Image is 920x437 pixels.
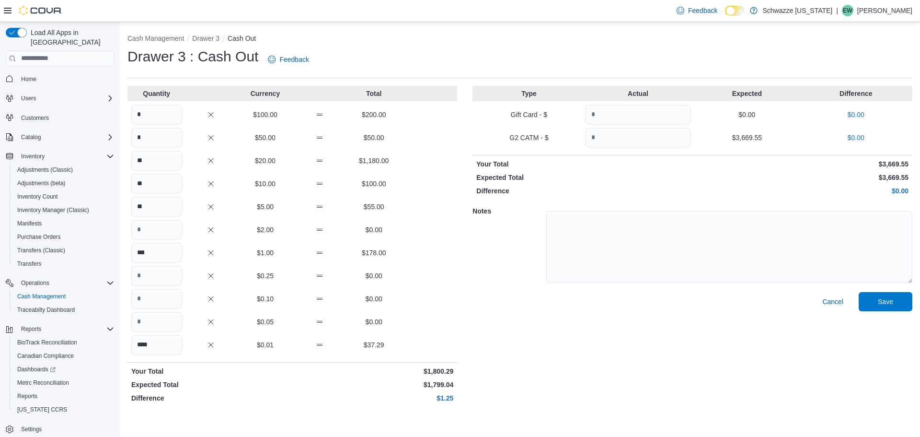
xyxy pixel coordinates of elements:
[694,133,799,142] p: $3,669.55
[842,5,853,16] div: Ehren Wood
[131,289,182,308] input: Quantity
[476,186,690,196] p: Difference
[17,112,114,124] span: Customers
[2,276,118,290] button: Operations
[131,380,290,390] p: Expected Total
[131,335,182,354] input: Quantity
[349,89,399,98] p: Total
[13,204,114,216] span: Inventory Manager (Classic)
[17,424,46,435] a: Settings
[240,110,290,119] p: $100.00
[349,110,399,119] p: $200.00
[13,377,73,389] a: Metrc Reconciliation
[694,89,799,98] p: Expected
[17,131,45,143] button: Catalog
[17,423,114,435] span: Settings
[21,133,41,141] span: Catalog
[476,173,690,182] p: Expected Total
[27,28,114,47] span: Load All Apps in [GEOGRAPHIC_DATA]
[10,177,118,190] button: Adjustments (beta)
[17,233,61,241] span: Purchase Orders
[476,89,581,98] p: Type
[13,404,71,415] a: [US_STATE] CCRS
[21,75,36,83] span: Home
[127,47,258,66] h1: Drawer 3 : Cash Out
[2,322,118,336] button: Reports
[10,303,118,317] button: Traceabilty Dashboard
[131,151,182,170] input: Quantity
[279,55,309,64] span: Feedback
[21,94,36,102] span: Users
[13,218,46,229] a: Manifests
[294,393,453,403] p: $1.25
[13,350,114,362] span: Canadian Compliance
[476,133,581,142] p: G2 CATM - $
[17,179,66,187] span: Adjustments (beta)
[240,89,290,98] p: Currency
[859,292,912,311] button: Save
[240,133,290,142] p: $50.00
[240,156,290,165] p: $20.00
[17,193,58,201] span: Inventory Count
[694,110,799,119] p: $0.00
[10,203,118,217] button: Inventory Manager (Classic)
[836,5,838,16] p: |
[13,177,114,189] span: Adjustments (beta)
[17,166,73,174] span: Adjustments (Classic)
[476,159,690,169] p: Your Total
[13,390,41,402] a: Reports
[804,133,908,142] p: $0.00
[349,271,399,281] p: $0.00
[586,128,690,147] input: Quantity
[10,390,118,403] button: Reports
[349,248,399,258] p: $178.00
[10,403,118,416] button: [US_STATE] CCRS
[17,339,77,346] span: BioTrack Reconciliation
[13,390,114,402] span: Reports
[17,352,74,360] span: Canadian Compliance
[131,366,290,376] p: Your Total
[13,404,114,415] span: Washington CCRS
[240,248,290,258] p: $1.00
[13,164,114,176] span: Adjustments (Classic)
[586,89,690,98] p: Actual
[349,225,399,235] p: $0.00
[17,277,114,289] span: Operations
[131,105,182,124] input: Quantity
[13,337,114,348] span: BioTrack Reconciliation
[349,340,399,350] p: $37.29
[13,164,77,176] a: Adjustments (Classic)
[17,151,48,162] button: Inventory
[17,151,114,162] span: Inventory
[131,174,182,193] input: Quantity
[131,197,182,216] input: Quantity
[17,366,56,373] span: Dashboards
[13,258,114,270] span: Transfers
[349,294,399,304] p: $0.00
[13,177,69,189] a: Adjustments (beta)
[13,304,79,316] a: Traceabilty Dashboard
[13,364,114,375] span: Dashboards
[2,72,118,86] button: Home
[21,425,42,433] span: Settings
[21,279,49,287] span: Operations
[240,202,290,212] p: $5.00
[878,297,893,307] span: Save
[688,6,717,15] span: Feedback
[13,204,93,216] a: Inventory Manager (Classic)
[294,380,453,390] p: $1,799.04
[10,349,118,363] button: Canadian Compliance
[673,1,721,20] a: Feedback
[2,422,118,436] button: Settings
[13,218,114,229] span: Manifests
[131,220,182,239] input: Quantity
[694,159,908,169] p: $3,669.55
[17,392,37,400] span: Reports
[349,156,399,165] p: $1,180.00
[17,93,40,104] button: Users
[476,110,581,119] p: Gift Card - $
[17,73,40,85] a: Home
[13,245,114,256] span: Transfers (Classic)
[131,266,182,285] input: Quantity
